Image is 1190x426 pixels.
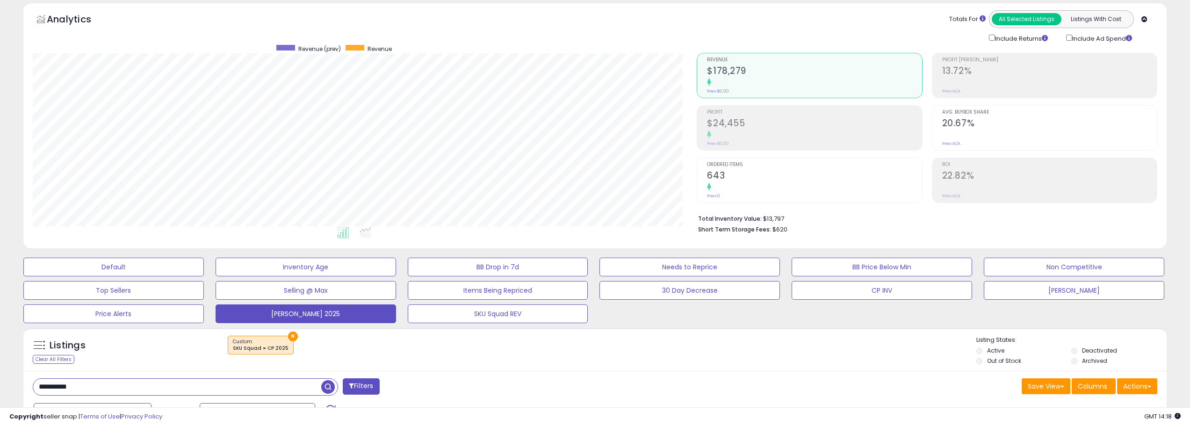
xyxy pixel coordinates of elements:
span: Profit [707,110,922,115]
h2: 643 [707,170,922,183]
button: Actions [1117,378,1157,394]
label: Active [987,347,1004,354]
button: BB Price Below Min [792,258,972,276]
button: Needs to Reprice [599,258,780,276]
b: Total Inventory Value: [698,215,762,223]
div: seller snap | | [9,412,162,421]
button: 30 Day Decrease [599,281,780,300]
div: Include Returns [982,33,1059,43]
a: Privacy Policy [121,412,162,421]
h5: Listings [50,339,86,352]
span: Jan-01 - Oct-06 (280 Days) [48,406,140,416]
button: Items Being Repriced [408,281,588,300]
p: Listing States: [976,336,1167,345]
small: Prev: N/A [942,193,960,199]
strong: Copyright [9,412,43,421]
button: Price Alerts [23,304,204,323]
a: Terms of Use [80,412,120,421]
button: Filters [343,378,379,395]
li: $13,797 [698,212,1150,224]
button: [DATE] - [DATE] (280 Days) [200,403,315,419]
span: Avg. Buybox Share [942,110,1157,115]
h2: $24,455 [707,118,922,130]
div: Include Ad Spend [1059,33,1147,43]
span: [DATE] - [DATE] (280 Days) [214,406,303,416]
span: Profit [PERSON_NAME] [942,58,1157,63]
button: SKU Squad REV [408,304,588,323]
button: [PERSON_NAME] [984,281,1164,300]
button: BB Drop in 7d [408,258,588,276]
small: Prev: $0.00 [707,141,729,146]
div: SKU Squad = CP 2025 [233,345,288,352]
button: [PERSON_NAME] 2025 [216,304,396,323]
h2: 22.82% [942,170,1157,183]
button: Save View [1022,378,1070,394]
div: Totals For [949,15,986,24]
button: Inventory Age [216,258,396,276]
span: Revenue [368,45,392,53]
span: Revenue [707,58,922,63]
label: Deactivated [1082,347,1117,354]
span: $620 [772,225,787,234]
span: 2025-10-6 14:18 GMT [1144,412,1181,421]
div: Clear All Filters [33,355,74,364]
span: Revenue (prev) [298,45,341,53]
button: Columns [1072,378,1116,394]
button: Jan-01 - Oct-06 (280 Days) [34,403,151,419]
button: All Selected Listings [992,13,1061,25]
small: Prev: 0 [707,193,720,199]
small: Prev: N/A [942,141,960,146]
button: Non Competitive [984,258,1164,276]
label: Out of Stock [987,357,1021,365]
button: Listings With Cost [1061,13,1131,25]
button: Default [23,258,204,276]
span: Custom: [233,338,288,352]
h2: $178,279 [707,65,922,78]
h5: Analytics [47,13,109,28]
h2: 13.72% [942,65,1157,78]
button: × [288,332,298,341]
span: Columns [1078,382,1107,391]
button: CP INV [792,281,972,300]
span: ROI [942,162,1157,167]
span: Ordered Items [707,162,922,167]
button: Top Sellers [23,281,204,300]
small: Prev: N/A [942,88,960,94]
small: Prev: $0.00 [707,88,729,94]
label: Archived [1082,357,1107,365]
h2: 20.67% [942,118,1157,130]
button: Selling @ Max [216,281,396,300]
b: Short Term Storage Fees: [698,225,771,233]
